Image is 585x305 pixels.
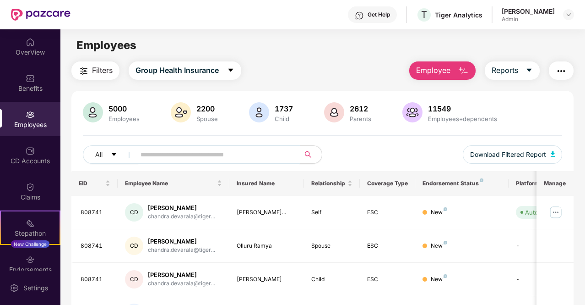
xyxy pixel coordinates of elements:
[348,115,373,122] div: Parents
[525,67,533,75] span: caret-down
[431,275,447,284] div: New
[431,208,447,217] div: New
[444,241,447,244] img: svg+xml;base64,PHN2ZyB4bWxucz0iaHR0cDovL3d3dy53My5vcmcvMjAwMC9zdmciIHdpZHRoPSI4IiBoZWlnaHQ9IjgiIH...
[273,115,295,122] div: Child
[237,275,297,284] div: [PERSON_NAME]
[195,104,220,113] div: 2200
[26,255,35,264] img: svg+xml;base64,PHN2ZyBpZD0iRW5kb3JzZW1lbnRzIiB4bWxucz0iaHR0cDovL3d3dy53My5vcmcvMjAwMC9zdmciIHdpZH...
[1,229,60,238] div: Stepathon
[81,275,111,284] div: 808741
[148,204,215,212] div: [PERSON_NAME]
[422,180,501,187] div: Endorsement Status
[107,115,141,122] div: Employees
[348,104,373,113] div: 2612
[107,104,141,113] div: 5000
[71,61,119,80] button: Filters
[480,178,483,182] img: svg+xml;base64,PHN2ZyB4bWxucz0iaHR0cDovL3d3dy53My5vcmcvMjAwMC9zdmciIHdpZHRoPSI4IiBoZWlnaHQ9IjgiIH...
[458,66,469,77] img: svg+xml;base64,PHN2ZyB4bWxucz0iaHR0cDovL3d3dy53My5vcmcvMjAwMC9zdmciIHhtbG5zOnhsaW5rPSJodHRwOi8vd3...
[299,145,322,164] button: search
[435,11,482,19] div: Tiger Analytics
[148,271,215,279] div: [PERSON_NAME]
[11,240,49,248] div: New Challenge
[79,180,104,187] span: EID
[426,115,499,122] div: Employees+dependents
[367,275,408,284] div: ESC
[125,237,143,255] div: CD
[565,11,572,18] img: svg+xml;base64,PHN2ZyBpZD0iRHJvcGRvd24tMzJ4MzIiIHhtbG5zPSJodHRwOi8vd3d3LnczLm9yZy8yMDAwL3N2ZyIgd2...
[485,61,540,80] button: Reportscaret-down
[26,110,35,119] img: svg+xml;base64,PHN2ZyBpZD0iRW1wbG95ZWVzIiB4bWxucz0iaHR0cDovL3d3dy53My5vcmcvMjAwMC9zdmciIHdpZHRoPS...
[83,102,103,122] img: svg+xml;base64,PHN2ZyB4bWxucz0iaHR0cDovL3d3dy53My5vcmcvMjAwMC9zdmciIHhtbG5zOnhsaW5rPSJodHRwOi8vd3...
[463,145,563,164] button: Download Filtered Report
[92,65,113,76] span: Filters
[11,9,70,21] img: New Pazcare Logo
[78,66,89,77] img: svg+xml;base64,PHN2ZyB4bWxucz0iaHR0cDovL3d3dy53My5vcmcvMjAwMC9zdmciIHdpZHRoPSIyNCIgaGVpZ2h0PSIyNC...
[470,150,546,160] span: Download Filtered Report
[416,65,450,76] span: Employee
[26,38,35,47] img: svg+xml;base64,PHN2ZyBpZD0iSG9tZSIgeG1sbnM9Imh0dHA6Ly93d3cudzMub3JnLzIwMDAvc3ZnIiB3aWR0aD0iMjAiIG...
[502,16,555,23] div: Admin
[355,11,364,20] img: svg+xml;base64,PHN2ZyBpZD0iSGVscC0zMngzMiIgeG1sbnM9Imh0dHA6Ly93d3cudzMub3JnLzIwMDAvc3ZnIiB3aWR0aD...
[502,7,555,16] div: [PERSON_NAME]
[125,180,215,187] span: Employee Name
[83,145,139,164] button: Allcaret-down
[10,283,19,293] img: svg+xml;base64,PHN2ZyBpZD0iU2V0dGluZy0yMHgyMCIgeG1sbnM9Imh0dHA6Ly93d3cudzMub3JnLzIwMDAvc3ZnIiB3aW...
[367,242,408,250] div: ESC
[111,151,117,159] span: caret-down
[311,275,352,284] div: Child
[431,242,447,250] div: New
[360,171,416,196] th: Coverage Type
[525,208,562,217] div: Auto Verified
[148,212,215,221] div: chandra.devarala@tiger...
[26,146,35,155] img: svg+xml;base64,PHN2ZyBpZD0iQ0RfQWNjb3VudHMiIGRhdGEtbmFtZT0iQ0QgQWNjb3VudHMiIHhtbG5zPSJodHRwOi8vd3...
[516,180,566,187] div: Platform Status
[95,150,103,160] span: All
[311,180,346,187] span: Relationship
[21,283,51,293] div: Settings
[548,205,563,220] img: manageButton
[227,67,234,75] span: caret-down
[273,104,295,113] div: 1737
[148,246,215,255] div: chandra.devarala@tiger...
[551,151,555,157] img: svg+xml;base64,PHN2ZyB4bWxucz0iaHR0cDovL3d3dy53My5vcmcvMjAwMC9zdmciIHhtbG5zOnhsaW5rPSJodHRwOi8vd3...
[148,237,215,246] div: [PERSON_NAME]
[409,61,476,80] button: Employee
[249,102,269,122] img: svg+xml;base64,PHN2ZyB4bWxucz0iaHR0cDovL3d3dy53My5vcmcvMjAwMC9zdmciIHhtbG5zOnhsaW5rPSJodHRwOi8vd3...
[125,270,143,288] div: CD
[26,74,35,83] img: svg+xml;base64,PHN2ZyBpZD0iQmVuZWZpdHMiIHhtbG5zPSJodHRwOi8vd3d3LnczLm9yZy8yMDAwL3N2ZyIgd2lkdGg9Ij...
[237,208,297,217] div: [PERSON_NAME]...
[536,171,574,196] th: Manage
[367,208,408,217] div: ESC
[509,229,574,263] td: -
[71,171,118,196] th: EID
[76,39,136,52] span: Employees
[492,65,518,76] span: Reports
[129,61,241,80] button: Group Health Insurancecaret-down
[135,65,219,76] span: Group Health Insurance
[26,219,35,228] img: svg+xml;base64,PHN2ZyB4bWxucz0iaHR0cDovL3d3dy53My5vcmcvMjAwMC9zdmciIHdpZHRoPSIyMSIgaGVpZ2h0PSIyMC...
[402,102,422,122] img: svg+xml;base64,PHN2ZyB4bWxucz0iaHR0cDovL3d3dy53My5vcmcvMjAwMC9zdmciIHhtbG5zOnhsaW5rPSJodHRwOi8vd3...
[324,102,344,122] img: svg+xml;base64,PHN2ZyB4bWxucz0iaHR0cDovL3d3dy53My5vcmcvMjAwMC9zdmciIHhtbG5zOnhsaW5rPSJodHRwOi8vd3...
[368,11,390,18] div: Get Help
[311,242,352,250] div: Spouse
[125,203,143,222] div: CD
[81,208,111,217] div: 808741
[444,274,447,278] img: svg+xml;base64,PHN2ZyB4bWxucz0iaHR0cDovL3d3dy53My5vcmcvMjAwMC9zdmciIHdpZHRoPSI4IiBoZWlnaHQ9IjgiIH...
[229,171,304,196] th: Insured Name
[509,263,574,296] td: -
[171,102,191,122] img: svg+xml;base64,PHN2ZyB4bWxucz0iaHR0cDovL3d3dy53My5vcmcvMjAwMC9zdmciIHhtbG5zOnhsaW5rPSJodHRwOi8vd3...
[118,171,229,196] th: Employee Name
[195,115,220,122] div: Spouse
[426,104,499,113] div: 11549
[148,279,215,288] div: chandra.devarala@tiger...
[311,208,352,217] div: Self
[81,242,111,250] div: 808741
[304,171,360,196] th: Relationship
[26,183,35,192] img: svg+xml;base64,PHN2ZyBpZD0iQ2xhaW0iIHhtbG5zPSJodHRwOi8vd3d3LnczLm9yZy8yMDAwL3N2ZyIgd2lkdGg9IjIwIi...
[556,66,567,77] img: svg+xml;base64,PHN2ZyB4bWxucz0iaHR0cDovL3d3dy53My5vcmcvMjAwMC9zdmciIHdpZHRoPSIyNCIgaGVpZ2h0PSIyNC...
[299,151,317,158] span: search
[444,207,447,211] img: svg+xml;base64,PHN2ZyB4bWxucz0iaHR0cDovL3d3dy53My5vcmcvMjAwMC9zdmciIHdpZHRoPSI4IiBoZWlnaHQ9IjgiIH...
[421,9,427,20] span: T
[237,242,297,250] div: Olluru Ramya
